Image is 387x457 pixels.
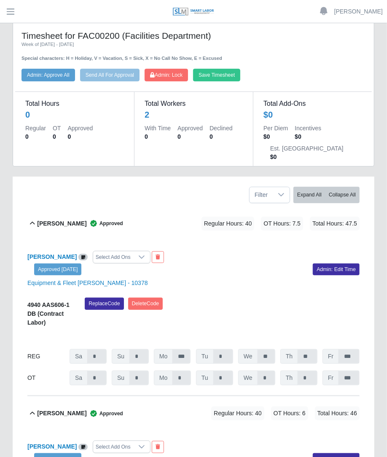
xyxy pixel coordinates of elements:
[261,217,303,231] span: OT Hours: 7.5
[177,124,203,132] dt: Approved
[67,124,93,132] dt: Approved
[334,7,383,16] a: [PERSON_NAME]
[211,406,264,420] span: Regular Hours: 40
[177,132,203,141] dd: 0
[70,349,88,364] span: Sa
[313,263,360,275] a: Admin: Edit Time
[27,443,77,450] a: [PERSON_NAME]
[280,349,298,364] span: Th
[210,124,232,132] dt: Declined
[152,441,164,453] button: End Worker & Remove from the Timesheet
[310,217,360,231] span: Total Hours: 47.5
[145,99,243,109] dt: Total Workers
[37,219,86,228] b: [PERSON_NAME]
[78,253,88,260] a: View/Edit Notes
[87,409,123,418] span: Approved
[85,298,124,309] button: ReplaceCode
[93,251,133,263] div: Select Add Ons
[295,132,321,141] dd: $0
[293,187,360,203] div: bulk actions
[250,187,273,203] span: Filter
[21,69,75,81] button: Admin: Approve All
[263,109,362,121] div: $0
[238,349,258,364] span: We
[154,349,173,364] span: Mo
[202,217,255,231] span: Regular Hours: 40
[295,124,321,132] dt: Incentives
[196,371,214,385] span: Tu
[145,124,171,132] dt: With Time
[53,132,61,141] dd: 0
[193,69,240,81] button: Save Timesheet
[322,371,339,385] span: Fr
[145,109,243,121] div: 2
[271,406,308,420] span: OT Hours: 6
[150,72,183,78] span: Admin: Lock
[21,41,365,48] div: Week of [DATE] - [DATE]
[263,132,288,141] dd: $0
[27,207,360,241] button: [PERSON_NAME] Approved Regular Hours: 40 OT Hours: 7.5 Total Hours: 47.5
[210,132,232,141] dd: 0
[37,409,86,418] b: [PERSON_NAME]
[80,69,140,81] button: Send All For Approval
[152,251,164,263] button: End Worker & Remove from the Timesheet
[293,187,325,203] button: Expand All
[78,443,88,450] a: View/Edit Notes
[27,253,77,260] a: [PERSON_NAME]
[21,48,365,62] div: Special characters: H = Holiday, V = Vacation, S = Sick, X = No Call No Show, E = Excused
[27,371,64,385] div: OT
[27,349,64,364] div: REG
[325,187,360,203] button: Collapse All
[25,132,46,141] dd: 0
[270,153,344,161] dd: $0
[34,263,81,275] a: Approved [DATE]
[27,301,70,326] b: 4940 AAS606-1 DB (Contract Labor)
[128,298,163,309] button: DeleteCode
[27,280,148,286] a: Equipment & Fleet [PERSON_NAME] - 10378
[145,132,171,141] dd: 0
[172,7,215,16] img: SLM Logo
[154,371,173,385] span: Mo
[112,371,130,385] span: Su
[280,371,298,385] span: Th
[67,132,93,141] dd: 0
[25,109,124,121] div: 0
[315,406,360,420] span: Total Hours: 46
[196,349,214,364] span: Tu
[263,124,288,132] dt: Per Diem
[270,144,344,153] dt: Est. [GEOGRAPHIC_DATA]
[263,99,362,109] dt: Total Add-Ons
[25,99,124,109] dt: Total Hours
[145,69,188,81] button: Admin: Lock
[21,30,365,41] h4: Timesheet for FAC00200 (Facilities Department)
[53,124,61,132] dt: OT
[238,371,258,385] span: We
[27,396,360,430] button: [PERSON_NAME] Approved Regular Hours: 40 OT Hours: 6 Total Hours: 46
[25,124,46,132] dt: Regular
[70,371,88,385] span: Sa
[322,349,339,364] span: Fr
[112,349,130,364] span: Su
[87,219,123,228] span: Approved
[93,441,133,453] div: Select Add Ons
